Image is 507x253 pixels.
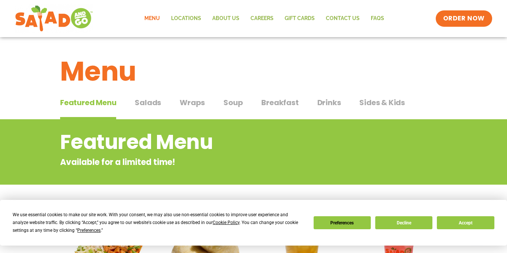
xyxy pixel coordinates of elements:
[320,10,365,27] a: Contact Us
[77,228,101,233] span: Preferences
[60,51,447,91] h1: Menu
[207,10,245,27] a: About Us
[15,4,93,33] img: new-SAG-logo-768×292
[223,97,243,108] span: Soup
[13,211,304,234] div: We use essential cookies to make our site work. With your consent, we may also use non-essential ...
[314,216,371,229] button: Preferences
[135,97,161,108] span: Salads
[180,97,205,108] span: Wraps
[279,10,320,27] a: GIFT CARDS
[60,127,387,157] h2: Featured Menu
[365,10,390,27] a: FAQs
[60,97,116,108] span: Featured Menu
[359,97,405,108] span: Sides & Kids
[375,216,432,229] button: Decline
[139,10,166,27] a: Menu
[60,156,387,168] p: Available for a limited time!
[437,216,494,229] button: Accept
[443,14,485,23] span: ORDER NOW
[139,10,390,27] nav: Menu
[436,10,492,27] a: ORDER NOW
[166,10,207,27] a: Locations
[60,94,447,120] div: Tabbed content
[261,97,298,108] span: Breakfast
[245,10,279,27] a: Careers
[317,97,341,108] span: Drinks
[213,220,239,225] span: Cookie Policy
